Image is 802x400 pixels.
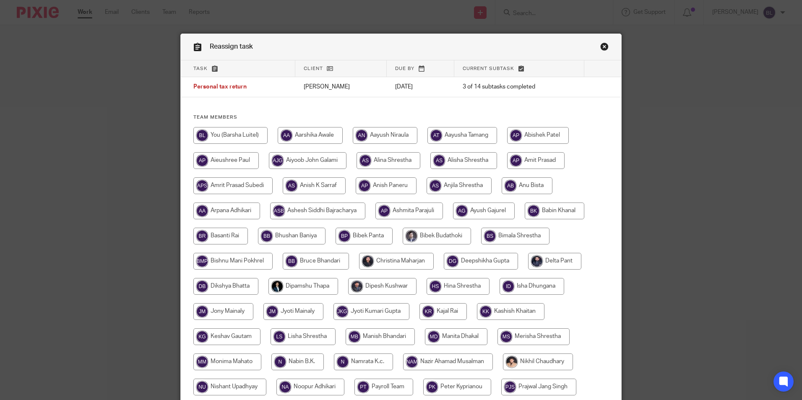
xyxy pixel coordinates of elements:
td: 3 of 14 subtasks completed [454,77,585,97]
a: Close this dialog window [600,42,609,54]
span: Personal tax return [193,84,247,90]
span: Due by [395,66,414,71]
p: [PERSON_NAME] [304,83,379,91]
span: Client [304,66,323,71]
span: Task [193,66,208,71]
span: Current subtask [463,66,514,71]
h4: Team members [193,114,609,121]
span: Reassign task [210,43,253,50]
p: [DATE] [395,83,445,91]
